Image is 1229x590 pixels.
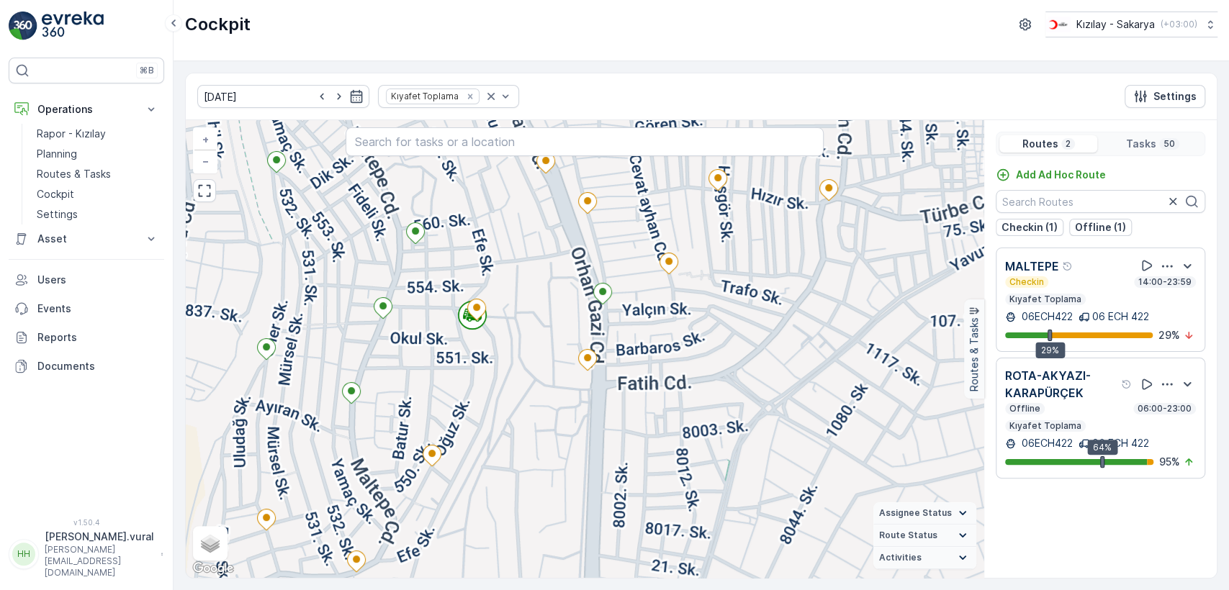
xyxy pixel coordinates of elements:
[1016,168,1106,182] p: Add Ad Hoc Route
[873,502,976,525] summary: Assignee Status
[1045,17,1071,32] img: k%C4%B1z%C4%B1lay_DTAvauz.png
[1159,455,1180,469] p: 95 %
[346,127,824,156] input: Search for tasks or a location
[1019,309,1073,324] p: 06ECH422
[1162,138,1176,150] p: 50
[1069,219,1132,236] button: Offline (1)
[9,224,164,253] button: Asset
[1022,137,1058,151] p: Routes
[194,527,226,559] a: Layers
[1035,342,1065,358] div: 29%
[462,91,478,102] div: Remove Kıyafet Toplama
[9,95,164,124] button: Operations
[879,552,922,563] span: Activities
[202,133,209,145] span: +
[873,525,976,547] summary: Route Status
[879,530,937,541] span: Route Status
[1136,403,1193,414] p: 06:00-23:00
[37,187,74,201] p: Cockpit
[1075,220,1126,235] p: Offline (1)
[194,150,216,172] a: Zoom Out
[31,144,164,164] a: Planning
[194,129,216,150] a: Zoom In
[1005,367,1118,401] p: ROTA-AKYAZI-KARAPÜRÇEK
[1001,220,1058,235] p: Checkin (1)
[31,184,164,204] a: Cockpit
[1008,403,1042,414] p: Offline
[1092,309,1149,324] p: 06 ECH 422
[37,330,158,345] p: Reports
[31,164,164,184] a: Routes & Tasks
[879,507,952,519] span: Assignee Status
[12,543,35,566] div: HH
[967,318,981,392] p: Routes & Tasks
[996,168,1106,182] a: Add Ad Hoc Route
[37,359,158,373] p: Documents
[37,273,158,287] p: Users
[1005,258,1059,275] p: MALTEPE
[1087,440,1117,455] div: 64%
[37,207,78,222] p: Settings
[31,124,164,144] a: Rapor - Kızılay
[9,294,164,323] a: Events
[1019,436,1073,450] p: 06ECH422
[387,89,461,103] div: Kıyafet Toplama
[996,219,1063,236] button: Checkin (1)
[37,147,77,161] p: Planning
[996,190,1205,213] input: Search Routes
[1008,276,1045,288] p: Checkin
[45,530,154,544] p: [PERSON_NAME].vural
[31,204,164,224] a: Settings
[185,13,251,36] p: Cockpit
[189,559,237,578] a: Open this area in Google Maps (opens a new window)
[1137,276,1193,288] p: 14:00-23:59
[1008,420,1083,432] p: Kıyafet Toplama
[9,265,164,294] a: Users
[9,530,164,578] button: HH[PERSON_NAME].vural[PERSON_NAME][EMAIL_ADDRESS][DOMAIN_NAME]
[1161,19,1197,30] p: ( +03:00 )
[1158,328,1180,342] p: 29 %
[37,127,106,141] p: Rapor - Kızılay
[197,85,369,108] input: dd/mm/yyyy
[873,547,976,569] summary: Activities
[1121,378,1133,390] div: Help Tooltip Icon
[1125,85,1205,108] button: Settings
[1126,137,1156,151] p: Tasks
[1064,138,1072,150] p: 2
[9,518,164,527] span: v 1.50.4
[189,559,237,578] img: Google
[9,352,164,381] a: Documents
[9,12,37,40] img: logo
[37,232,135,246] p: Asset
[1076,17,1155,32] p: Kızılay - Sakarya
[37,301,158,316] p: Events
[202,155,210,167] span: −
[9,323,164,352] a: Reports
[1045,12,1217,37] button: Kızılay - Sakarya(+03:00)
[42,12,104,40] img: logo_light-DOdMpM7g.png
[1092,436,1149,450] p: 06 ECH 422
[1153,89,1197,104] p: Settings
[1062,260,1073,272] div: Help Tooltip Icon
[1008,294,1083,305] p: Kıyafet Toplama
[140,65,154,76] p: ⌘B
[45,544,154,578] p: [PERSON_NAME][EMAIL_ADDRESS][DOMAIN_NAME]
[37,167,111,181] p: Routes & Tasks
[37,102,135,117] p: Operations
